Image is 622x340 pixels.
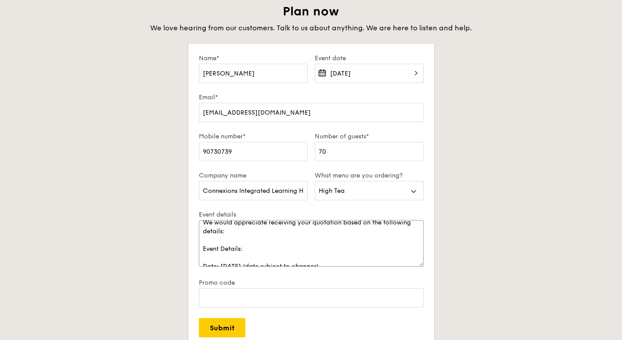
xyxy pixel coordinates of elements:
label: Company name [199,172,308,179]
span: Plan now [283,4,339,19]
span: We love hearing from our customers. Talk to us about anything. We are here to listen and help. [150,24,472,32]
label: Mobile number* [199,133,308,140]
label: Number of guests* [315,133,424,140]
input: Submit [199,318,245,337]
label: Name* [199,54,308,62]
label: Event date [315,54,424,62]
label: Promo code [199,279,424,286]
label: Event details [199,211,424,218]
textarea: Let us know details such as your venue address, event time, preferred menu, dietary requirements,... [199,220,424,267]
label: What menu are you ordering? [315,172,424,179]
label: Email* [199,94,424,101]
